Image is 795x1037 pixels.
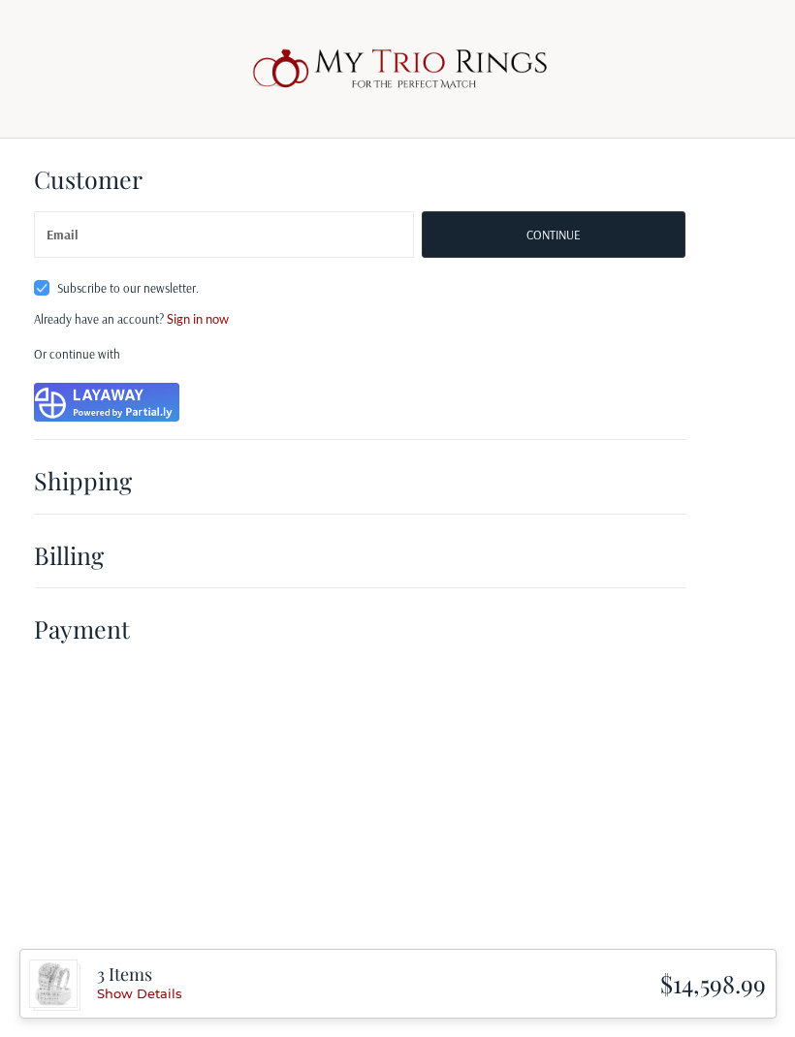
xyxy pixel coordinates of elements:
h3: 3 Items [97,963,431,986]
img: Purchase with Partial.ly payment plan [34,383,179,422]
a: Show Details [97,986,182,1001]
span: Subscribe to our newsletter. [57,280,199,296]
h2: Payment [34,613,147,644]
label: Email [47,211,79,259]
a: Sign in now [167,311,229,327]
h2: Customer [34,164,147,194]
img: My Trio Rings [242,38,553,100]
p: Already have an account? [34,310,686,330]
button: Continue [422,211,685,258]
p: Or continue with [34,345,686,364]
h2: Shipping [34,465,147,495]
h2: Billing [34,540,147,570]
h3: $14,598.99 [431,968,766,998]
